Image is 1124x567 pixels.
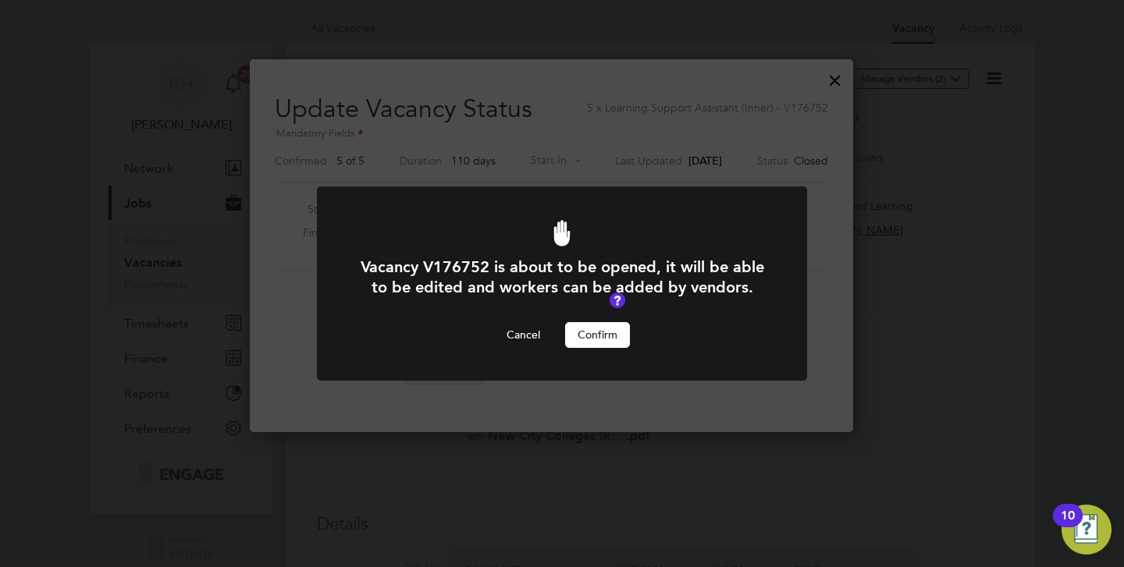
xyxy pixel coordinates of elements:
div: 10 [1061,516,1075,536]
button: Cancel [494,322,553,347]
button: Open Resource Center, 10 new notifications [1062,505,1112,555]
h1: Vacancy V176752 is about to be opened, it will be able to be edited and workers can be added by v... [359,257,765,297]
button: Confirm [565,322,630,347]
button: Vacancy Status Definitions [610,292,625,308]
